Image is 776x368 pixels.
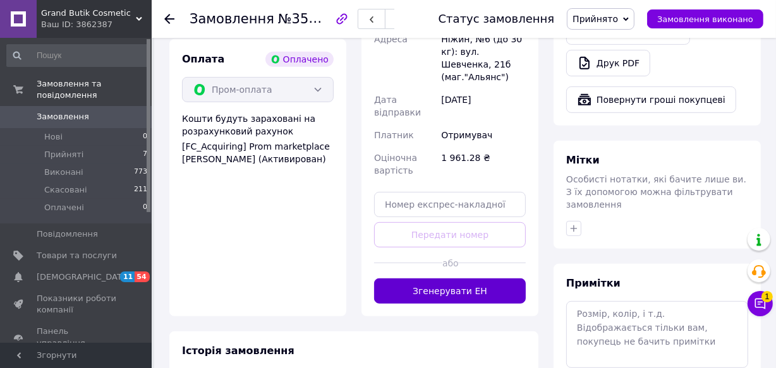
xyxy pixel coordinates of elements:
input: Пошук [6,44,149,67]
span: Виконані [44,167,83,178]
div: Оплачено [265,52,334,67]
span: Замовлення виконано [657,15,753,24]
div: Кошти будуть зараховані на розрахунковий рахунок [182,112,334,165]
span: [DEMOGRAPHIC_DATA] [37,271,130,283]
button: Повернути гроші покупцеві [566,86,736,113]
span: 7 [143,149,147,160]
div: Отримувач [439,124,528,146]
div: [FC_Acquiring] Prom marketplace [PERSON_NAME] (Активирован) [182,140,334,165]
span: Оплачені [44,202,84,213]
span: Замовлення [190,11,274,27]
span: 0 [143,202,147,213]
span: 211 [134,184,147,196]
span: 1 [761,291,773,302]
div: Статус замовлення [439,13,555,25]
span: Показники роботи компанії [37,293,117,316]
a: Друк PDF [566,50,650,76]
span: Адреса [374,34,408,44]
span: Повідомлення [37,229,98,240]
span: або [442,257,458,270]
span: Платник [374,130,414,140]
span: Особисті нотатки, які бачите лише ви. З їх допомогою можна фільтрувати замовлення [566,174,746,210]
div: Ніжин, №6 (до 30 кг): вул. Шевченка, 21б (маг."Альянс") [439,28,528,88]
span: Оплата [182,53,224,65]
div: Ваш ID: 3862387 [41,19,152,30]
div: Повернутися назад [164,13,174,25]
span: Історія замовлення [182,345,294,357]
div: [DATE] [439,88,528,124]
span: №356892040 [278,11,368,27]
button: Чат з покупцем1 [748,291,773,316]
span: Дата відправки [374,95,421,117]
span: Прийнято [573,14,618,24]
span: Панель управління [37,326,117,348]
span: Примітки [566,277,621,289]
button: Згенерувати ЕН [374,278,526,304]
span: 11 [120,271,135,282]
span: 0 [143,131,147,143]
span: Скасовані [44,184,87,196]
span: 54 [135,271,149,282]
div: 1 961.28 ₴ [439,146,528,182]
span: Прийняті [44,149,83,160]
span: Нові [44,131,63,143]
input: Номер експрес-накладної [374,192,526,217]
span: Grand Butik Cosmetic [41,8,136,19]
span: Товари та послуги [37,250,117,261]
span: Замовлення та повідомлення [37,78,152,101]
span: Мітки [566,154,600,166]
button: Замовлення виконано [647,9,763,28]
span: Оціночна вартість [374,153,417,175]
span: 773 [134,167,147,178]
span: Замовлення [37,111,89,122]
